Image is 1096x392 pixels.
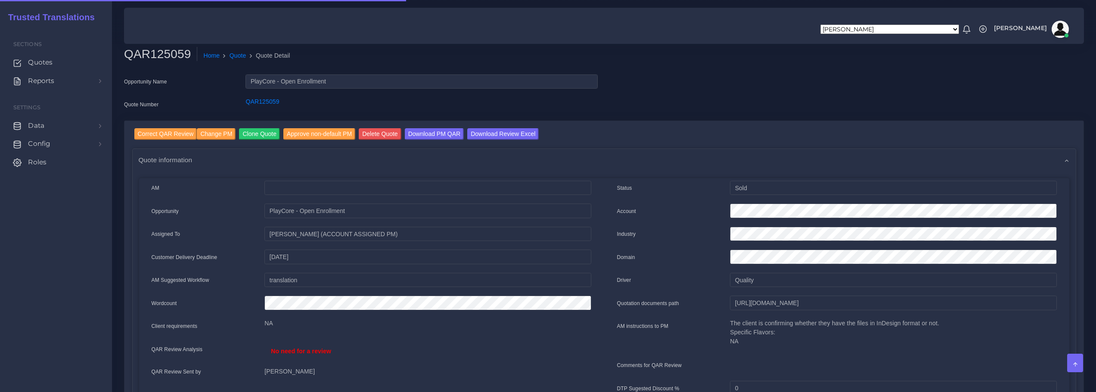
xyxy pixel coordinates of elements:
span: Sections [13,41,42,47]
span: Quotes [28,58,53,67]
input: Change PM [197,128,236,140]
img: avatar [1052,21,1069,38]
span: Settings [13,104,40,111]
label: Industry [617,230,636,238]
input: Download Review Excel [467,128,539,140]
input: Delete Quote [359,128,401,140]
label: Account [617,207,636,215]
input: pm [264,227,591,241]
label: Domain [617,253,635,261]
label: Wordcount [152,299,177,307]
h2: QAR125059 [124,47,197,62]
span: Config [28,139,50,148]
a: Roles [6,153,106,171]
span: Data [28,121,44,130]
p: The client is confirming whether they have the files in InDesign format or not. Specific Flavors: NA [730,319,1056,346]
a: Reports [6,72,106,90]
label: Opportunity Name [124,78,167,86]
label: AM [152,184,159,192]
label: Driver [617,276,631,284]
span: Quote information [139,155,192,165]
label: Assigned To [152,230,180,238]
span: [PERSON_NAME] [994,25,1047,31]
li: Quote Detail [246,51,290,60]
input: Clone Quote [239,128,280,140]
label: Quotation documents path [617,299,679,307]
a: Config [6,135,106,153]
label: QAR Review Analysis [152,346,203,353]
label: QAR Review Sent by [152,368,201,376]
span: Roles [28,157,47,167]
p: [PERSON_NAME] [264,367,591,376]
input: Download PM QAR [405,128,464,140]
label: Opportunity [152,207,179,215]
a: Data [6,117,106,135]
span: Reports [28,76,54,86]
h2: Trusted Translations [2,12,95,22]
label: AM Suggested Workflow [152,276,209,284]
p: NA [264,319,591,328]
label: Status [617,184,632,192]
a: Quotes [6,53,106,71]
label: Comments for QAR Review [617,361,682,369]
label: AM instructions to PM [617,322,669,330]
a: Trusted Translations [2,10,95,25]
a: Home [203,51,220,60]
a: QAR125059 [245,98,279,105]
a: Quote [230,51,246,60]
div: Quote information [133,149,1076,171]
input: Approve non-default PM [283,128,355,140]
p: No need for a review [271,347,584,356]
label: Client requirements [152,322,198,330]
a: [PERSON_NAME]avatar [990,21,1072,38]
label: Quote Number [124,101,158,108]
input: Correct QAR Review [134,128,197,140]
label: Customer Delivery Deadline [152,253,217,261]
